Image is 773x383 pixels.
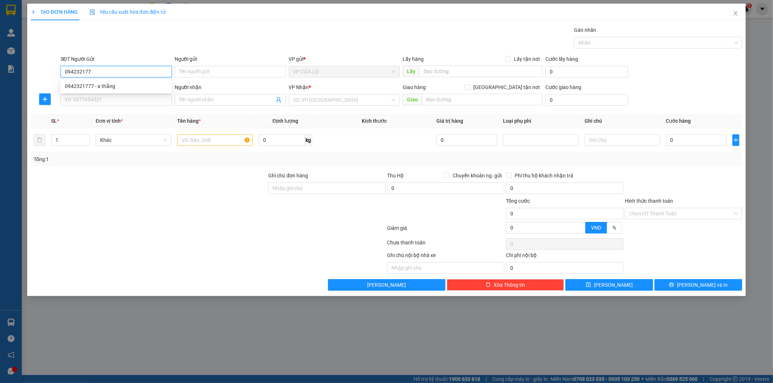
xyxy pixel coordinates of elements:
span: Lấy hàng [403,56,424,62]
div: Ghi chú nội bộ nhà xe [387,251,504,262]
div: Giảm giá [387,224,506,237]
span: Tổng cước [506,198,530,204]
span: plus [31,9,36,14]
span: user-add [276,97,282,103]
span: Đơn vị tính [96,118,123,124]
div: Chi phí nội bộ [506,251,623,262]
img: icon [90,9,95,15]
span: Phí thu hộ khách nhận trả [512,172,576,180]
span: VP Nhận [289,84,309,90]
input: Ghi chú đơn hàng [269,182,386,194]
th: Loại phụ phí [500,114,582,128]
button: Close [726,4,746,24]
input: VD: Bàn, Ghế [177,134,253,146]
label: Cước lấy hàng [545,56,578,62]
div: Người nhận [175,83,286,91]
button: plus [732,134,739,146]
span: % [612,225,616,231]
span: plus [733,137,739,143]
span: Lấy [403,66,419,77]
span: printer [669,282,674,288]
button: [PERSON_NAME] [328,279,445,291]
span: Chuyển khoản ng. gửi [450,172,504,180]
span: Giao [403,94,422,105]
button: printer[PERSON_NAME] và In [654,279,742,291]
span: VP CỬA LÒ [293,66,396,77]
span: Giao hàng [403,84,426,90]
input: Dọc đường [419,66,543,77]
label: Gán nhãn [574,27,596,33]
span: VND [591,225,601,231]
span: Yêu cầu xuất hóa đơn điện tử [90,9,166,15]
span: delete [486,282,491,288]
span: TẠO ĐƠN HÀNG [31,9,78,15]
input: 0 [436,134,497,146]
input: Ghi Chú [585,134,660,146]
span: SL [51,118,57,124]
span: Định lượng [273,118,298,124]
span: close [733,10,739,16]
th: Ghi chú [582,114,663,128]
span: [GEOGRAPHIC_DATA] tận nơi [470,83,543,91]
label: Cước giao hàng [545,84,581,90]
div: 0942321777 - a thắng [65,82,167,90]
button: plus [39,93,51,105]
div: SĐT Người Gửi [61,55,172,63]
span: Kích thước [362,118,387,124]
input: Nhập ghi chú [387,262,504,274]
span: [PERSON_NAME] và In [677,281,728,289]
span: kg [305,134,312,146]
span: Khác [100,135,167,146]
input: Cước lấy hàng [545,66,628,77]
span: [PERSON_NAME] [367,281,406,289]
span: save [586,282,591,288]
button: delete [34,134,45,146]
div: 0942321777 - a thắng [61,80,172,92]
div: Người gửi [175,55,286,63]
span: Cước hàng [666,118,691,124]
button: save[PERSON_NAME] [565,279,653,291]
span: Lấy tận nơi [511,55,543,63]
label: Hình thức thanh toán [625,198,673,204]
div: VP gửi [289,55,400,63]
span: Xóa Thông tin [494,281,525,289]
span: plus [40,96,50,102]
span: Tên hàng [177,118,201,124]
span: Giá trị hàng [436,118,463,124]
button: deleteXóa Thông tin [447,279,564,291]
input: Dọc đường [422,94,543,105]
label: Ghi chú đơn hàng [269,173,308,178]
div: Chưa thanh toán [387,239,506,251]
span: [PERSON_NAME] [594,281,633,289]
span: Thu Hộ [387,173,404,178]
input: Cước giao hàng [545,94,628,106]
div: Tổng: 1 [34,155,298,163]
